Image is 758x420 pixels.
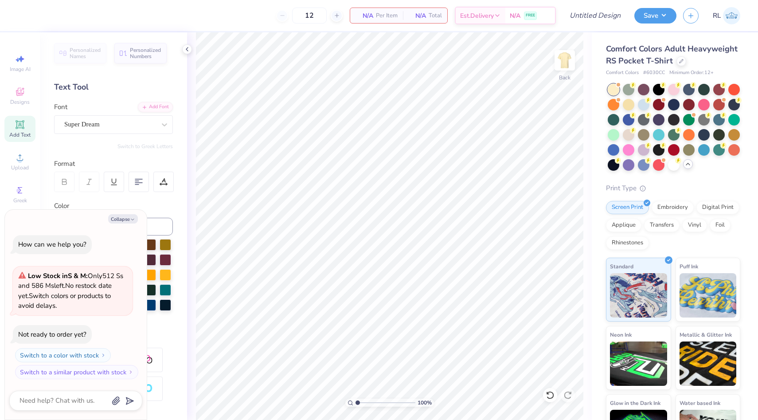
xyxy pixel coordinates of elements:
[292,8,327,24] input: – –
[680,341,737,386] img: Metallic & Glitter Ink
[356,11,373,20] span: N/A
[680,330,732,339] span: Metallic & Glitter Ink
[680,398,720,408] span: Water based Ink
[696,201,739,214] div: Digital Print
[669,69,714,77] span: Minimum Order: 12 +
[610,273,667,318] img: Standard
[510,11,520,20] span: N/A
[610,341,667,386] img: Neon Ink
[408,11,426,20] span: N/A
[376,11,398,20] span: Per Item
[10,66,31,73] span: Image AI
[9,131,31,138] span: Add Text
[610,262,633,271] span: Standard
[108,214,138,224] button: Collapse
[28,271,88,280] strong: Low Stock in S & M :
[610,330,632,339] span: Neon Ink
[713,7,740,24] a: RL
[418,399,432,407] span: 100 %
[682,219,707,232] div: Vinyl
[101,353,106,358] img: Switch to a color with stock
[713,11,721,21] span: RL
[606,201,649,214] div: Screen Print
[634,8,676,24] button: Save
[54,81,173,93] div: Text Tool
[680,262,698,271] span: Puff Ink
[556,51,574,69] img: Back
[610,398,660,408] span: Glow in the Dark Ink
[18,330,86,339] div: Not ready to order yet?
[128,369,133,375] img: Switch to a similar product with stock
[130,47,161,59] span: Personalized Numbers
[526,12,535,19] span: FREE
[11,164,29,171] span: Upload
[54,102,67,112] label: Font
[117,143,173,150] button: Switch to Greek Letters
[15,348,111,362] button: Switch to a color with stock
[18,281,112,300] span: No restock date yet.
[652,201,694,214] div: Embroidery
[13,197,27,204] span: Greek
[18,271,123,310] span: Only 512 Ss and 586 Ms left. Switch colors or products to avoid delays.
[138,102,173,112] div: Add Font
[606,43,738,66] span: Comfort Colors Adult Heavyweight RS Pocket T-Shirt
[54,201,173,211] div: Color
[18,240,86,249] div: How can we help you?
[606,183,740,193] div: Print Type
[606,69,639,77] span: Comfort Colors
[563,7,628,24] input: Untitled Design
[460,11,494,20] span: Est. Delivery
[54,159,174,169] div: Format
[680,273,737,318] img: Puff Ink
[643,69,665,77] span: # 6030CC
[70,47,101,59] span: Personalized Names
[710,219,731,232] div: Foil
[559,74,570,82] div: Back
[644,219,680,232] div: Transfers
[15,365,138,379] button: Switch to a similar product with stock
[429,11,442,20] span: Total
[606,236,649,250] div: Rhinestones
[606,219,641,232] div: Applique
[723,7,740,24] img: Roman Lake
[10,98,30,106] span: Designs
